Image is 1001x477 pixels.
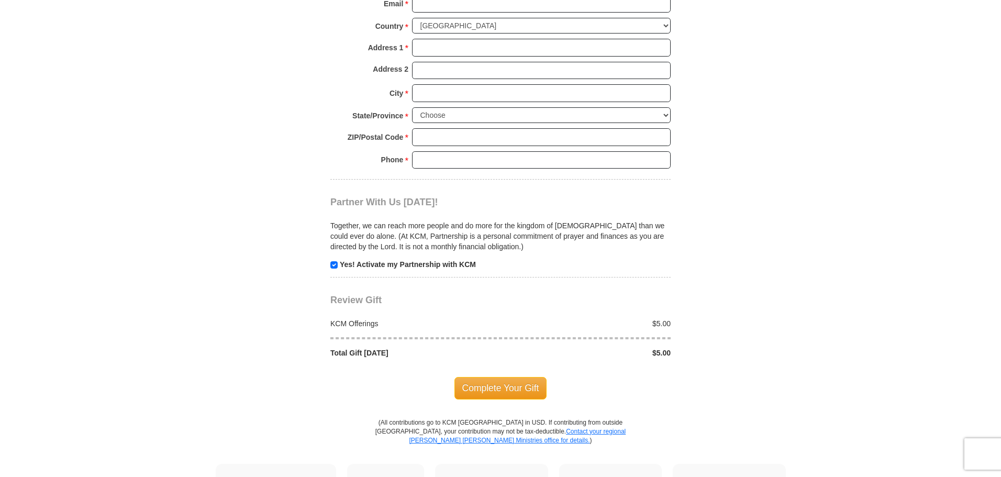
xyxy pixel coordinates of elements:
strong: City [390,86,403,101]
div: $5.00 [500,318,676,329]
strong: Address 2 [373,62,408,76]
a: Contact your regional [PERSON_NAME] [PERSON_NAME] Ministries office for details. [409,428,626,444]
strong: State/Province [352,108,403,123]
span: Partner With Us [DATE]! [330,197,438,207]
span: Review Gift [330,295,382,305]
strong: Country [375,19,404,34]
div: Total Gift [DATE] [325,348,501,358]
strong: Address 1 [368,40,404,55]
p: (All contributions go to KCM [GEOGRAPHIC_DATA] in USD. If contributing from outside [GEOGRAPHIC_D... [375,418,626,464]
strong: Yes! Activate my Partnership with KCM [340,260,476,269]
div: $5.00 [500,348,676,358]
strong: Phone [381,152,404,167]
p: Together, we can reach more people and do more for the kingdom of [DEMOGRAPHIC_DATA] than we coul... [330,220,671,252]
div: KCM Offerings [325,318,501,329]
strong: ZIP/Postal Code [348,130,404,145]
span: Complete Your Gift [454,377,547,399]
